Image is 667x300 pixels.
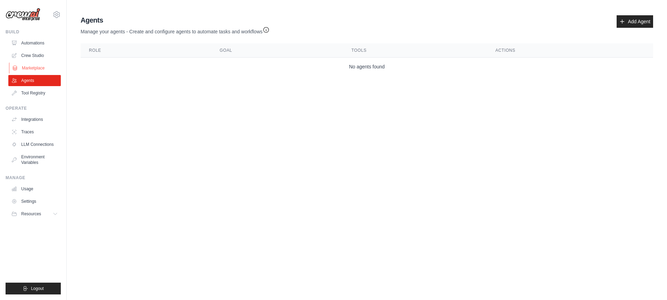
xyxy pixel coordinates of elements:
[8,126,61,137] a: Traces
[81,15,270,25] h2: Agents
[6,29,61,35] div: Build
[617,15,653,28] a: Add Agent
[8,139,61,150] a: LLM Connections
[81,25,270,35] p: Manage your agents - Create and configure agents to automate tasks and workflows
[211,43,343,58] th: Goal
[487,43,653,58] th: Actions
[8,87,61,99] a: Tool Registry
[21,211,41,217] span: Resources
[6,283,61,294] button: Logout
[6,106,61,111] div: Operate
[8,208,61,219] button: Resources
[8,196,61,207] a: Settings
[8,75,61,86] a: Agents
[9,62,61,74] a: Marketplace
[81,43,211,58] th: Role
[8,114,61,125] a: Integrations
[31,286,44,291] span: Logout
[8,151,61,168] a: Environment Variables
[6,8,40,21] img: Logo
[343,43,487,58] th: Tools
[8,37,61,49] a: Automations
[81,58,653,76] td: No agents found
[8,183,61,194] a: Usage
[8,50,61,61] a: Crew Studio
[6,175,61,181] div: Manage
